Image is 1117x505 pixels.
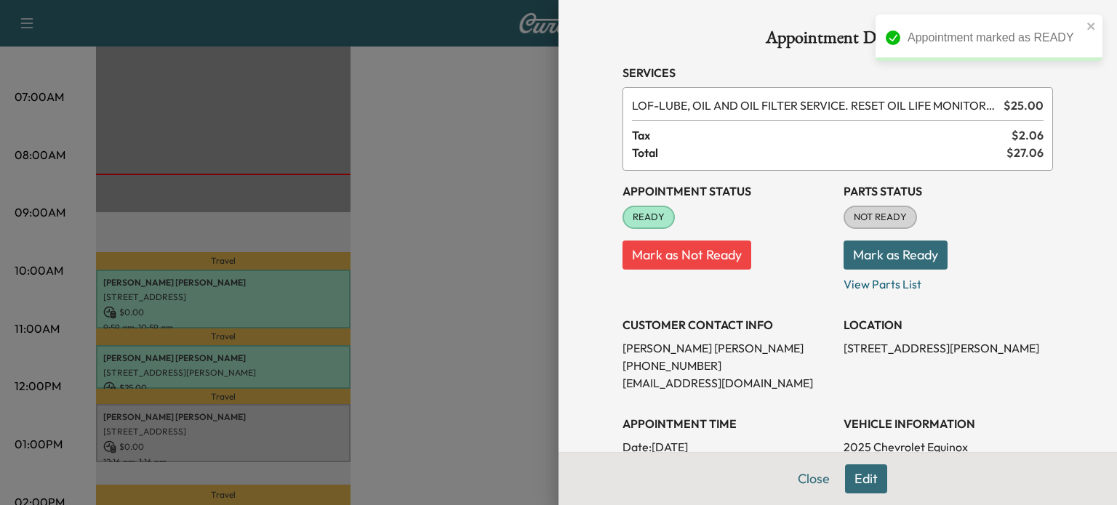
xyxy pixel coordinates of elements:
[622,241,751,270] button: Mark as Not Ready
[622,64,1053,81] h3: Services
[844,270,1053,293] p: View Parts List
[1086,20,1097,32] button: close
[632,97,998,114] span: LUBE, OIL AND OIL FILTER SERVICE. RESET OIL LIFE MONITOR. HAZARDOUS WASTE FEE WILL BE APPLIED.
[844,438,1053,456] p: 2025 Chevrolet Equinox
[624,210,673,225] span: READY
[844,415,1053,432] h3: VEHICLE INFORMATION
[622,29,1053,52] h1: Appointment Details
[632,144,1006,161] span: Total
[845,210,916,225] span: NOT READY
[844,339,1053,357] p: [STREET_ADDRESS][PERSON_NAME]
[908,29,1082,47] div: Appointment marked as READY
[622,374,832,392] p: [EMAIL_ADDRESS][DOMAIN_NAME]
[622,182,832,200] h3: Appointment Status
[1004,97,1044,114] span: $ 25.00
[788,464,839,493] button: Close
[622,339,832,357] p: [PERSON_NAME] [PERSON_NAME]
[622,438,832,456] p: Date: [DATE]
[632,126,1012,144] span: Tax
[622,415,832,432] h3: APPOINTMENT TIME
[844,241,948,270] button: Mark as Ready
[1012,126,1044,144] span: $ 2.06
[844,182,1053,200] h3: Parts Status
[845,464,887,493] button: Edit
[1006,144,1044,161] span: $ 27.06
[844,316,1053,334] h3: LOCATION
[622,357,832,374] p: [PHONE_NUMBER]
[622,316,832,334] h3: CUSTOMER CONTACT INFO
